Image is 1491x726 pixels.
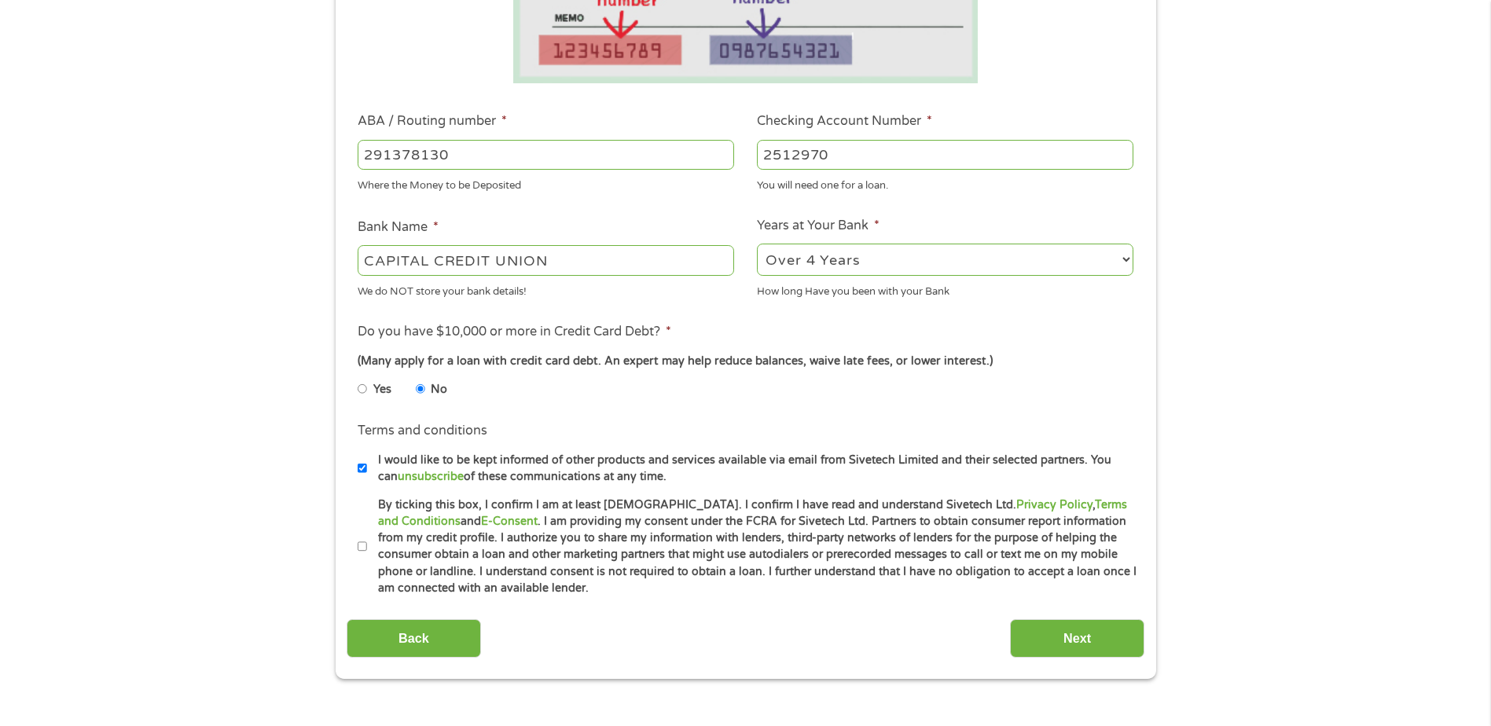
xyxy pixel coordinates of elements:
input: 263177916 [358,140,734,170]
div: How long Have you been with your Bank [757,278,1133,299]
input: 345634636 [757,140,1133,170]
label: Do you have $10,000 or more in Credit Card Debt? [358,324,671,340]
label: Terms and conditions [358,423,487,439]
label: No [431,381,447,398]
label: ABA / Routing number [358,113,507,130]
div: (Many apply for a loan with credit card debt. An expert may help reduce balances, waive late fees... [358,353,1133,370]
label: Yes [373,381,391,398]
label: Years at Your Bank [757,218,880,234]
label: Checking Account Number [757,113,932,130]
a: unsubscribe [398,470,464,483]
input: Next [1010,619,1144,658]
label: By ticking this box, I confirm I am at least [DEMOGRAPHIC_DATA]. I confirm I have read and unders... [367,497,1138,597]
a: Privacy Policy [1016,498,1093,511]
a: E-Consent [481,515,538,528]
a: Terms and Conditions [378,498,1127,528]
input: Back [347,619,481,658]
div: Where the Money to be Deposited [358,173,734,194]
div: You will need one for a loan. [757,173,1133,194]
label: Bank Name [358,219,439,236]
div: We do NOT store your bank details! [358,278,734,299]
label: I would like to be kept informed of other products and services available via email from Sivetech... [367,452,1138,486]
